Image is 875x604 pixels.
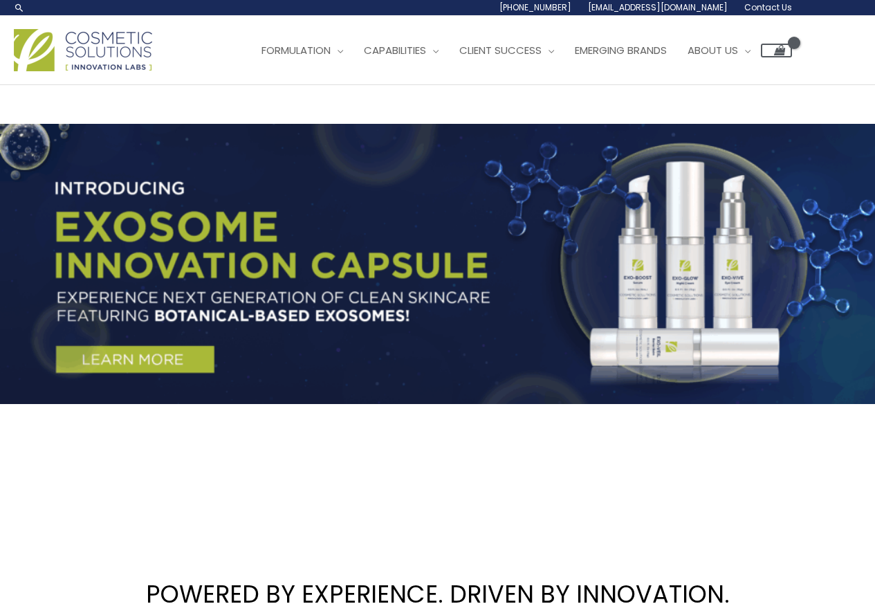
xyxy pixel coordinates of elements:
a: Formulation [251,30,353,71]
img: Cosmetic Solutions Logo [14,29,152,71]
span: [EMAIL_ADDRESS][DOMAIN_NAME] [588,1,728,13]
a: Search icon link [14,2,25,13]
span: Emerging Brands [575,43,667,57]
a: About Us [677,30,761,71]
nav: Site Navigation [241,30,792,71]
span: Contact Us [744,1,792,13]
span: Capabilities [364,43,426,57]
span: [PHONE_NUMBER] [499,1,571,13]
a: Client Success [449,30,564,71]
span: Formulation [261,43,331,57]
span: About Us [688,43,738,57]
a: Capabilities [353,30,449,71]
a: View Shopping Cart, empty [761,44,792,57]
a: Emerging Brands [564,30,677,71]
span: Client Success [459,43,542,57]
